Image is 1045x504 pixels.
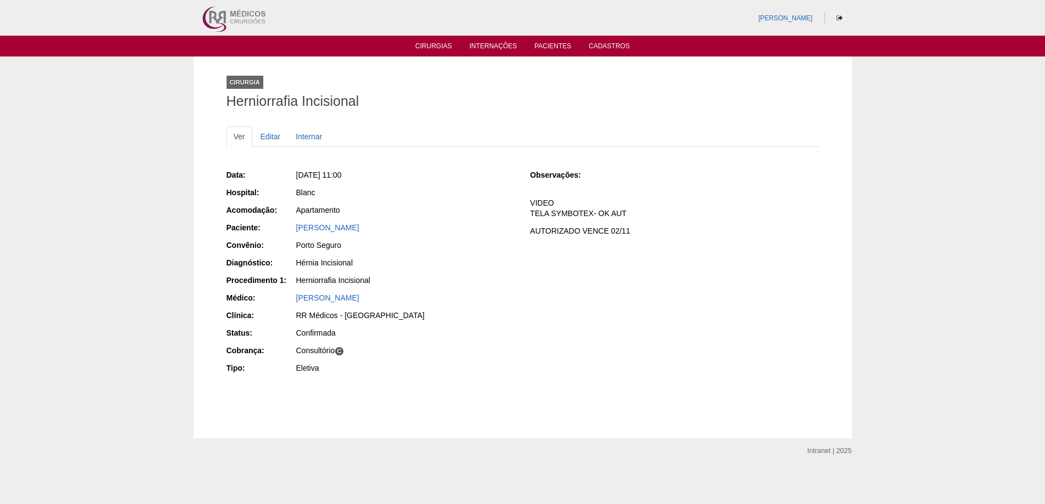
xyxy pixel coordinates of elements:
div: Cobrança: [227,345,295,356]
div: Confirmada [296,327,515,338]
div: Hérnia Incisional [296,257,515,268]
div: Hospital: [227,187,295,198]
a: Pacientes [534,42,571,53]
div: RR Médicos - [GEOGRAPHIC_DATA] [296,310,515,321]
div: Diagnóstico: [227,257,295,268]
div: Intranet | 2025 [807,445,852,456]
span: [DATE] 11:00 [296,171,342,179]
a: Cirurgias [415,42,452,53]
a: Cadastros [589,42,630,53]
a: [PERSON_NAME] [296,293,359,302]
a: [PERSON_NAME] [758,14,812,22]
h1: Herniorrafia Incisional [227,94,819,108]
p: AUTORIZADO VENCE 02/11 [530,226,818,236]
div: Consultório [296,345,515,356]
div: Procedimento 1: [227,275,295,286]
a: Internar [289,126,329,147]
div: Clínica: [227,310,295,321]
div: Cirurgia [227,76,263,89]
div: Blanc [296,187,515,198]
div: Paciente: [227,222,295,233]
a: [PERSON_NAME] [296,223,359,232]
div: Porto Seguro [296,240,515,251]
div: Eletiva [296,363,515,373]
div: Médico: [227,292,295,303]
div: Apartamento [296,205,515,216]
p: VIDEO TELA SYMBOTEX- OK AUT [530,198,818,219]
div: Tipo: [227,363,295,373]
i: Sair [837,15,843,21]
div: Observações: [530,169,598,180]
a: Internações [470,42,517,53]
div: Status: [227,327,295,338]
div: Herniorrafia Incisional [296,275,515,286]
span: C [335,347,344,356]
div: Data: [227,169,295,180]
a: Ver [227,126,252,147]
div: Convênio: [227,240,295,251]
a: Editar [253,126,288,147]
div: Acomodação: [227,205,295,216]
